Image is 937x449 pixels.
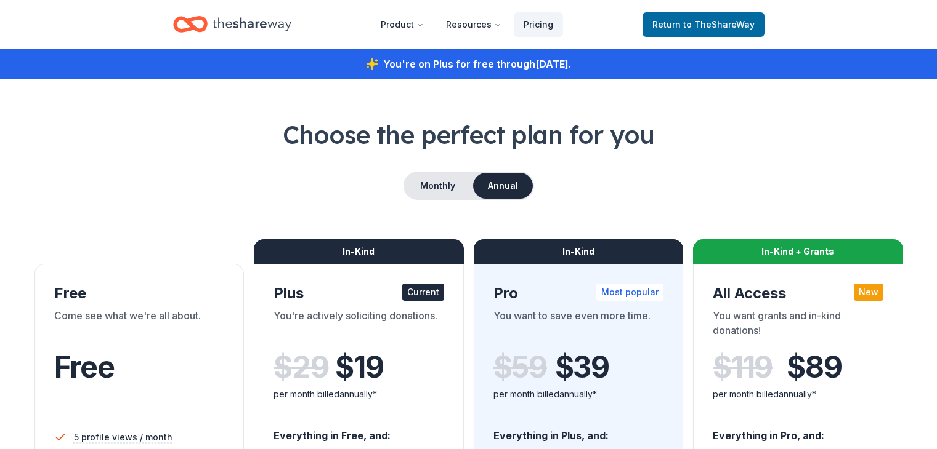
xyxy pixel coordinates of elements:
div: New [854,284,883,301]
div: per month billed annually* [493,387,664,402]
span: $ 39 [555,350,609,384]
div: In-Kind [254,239,464,264]
a: Home [173,10,291,39]
a: Returnto TheShareWay [643,12,765,37]
a: Pricing [514,12,563,37]
div: Everything in Free, and: [274,418,444,443]
div: Everything in Plus, and: [493,418,664,443]
div: Come see what we're all about. [54,308,225,343]
span: 5 profile views / month [74,430,172,445]
div: per month billed annually* [713,387,883,402]
div: Current [402,284,444,301]
nav: Main [371,10,563,39]
div: You're actively soliciting donations. [274,308,444,343]
span: to TheShareWay [683,19,755,30]
button: Monthly [405,173,471,199]
div: Free [54,284,225,303]
span: $ 19 [335,350,383,384]
span: Return [652,17,755,32]
div: In-Kind + Grants [693,239,903,264]
div: You want grants and in-kind donations! [713,308,883,343]
div: Pro [493,284,664,303]
div: All Access [713,284,883,303]
button: Product [371,12,434,37]
span: $ 89 [787,350,842,384]
div: Plus [274,284,444,303]
div: per month billed annually* [274,387,444,402]
div: Everything in Pro, and: [713,418,883,443]
div: In-Kind [474,239,684,264]
button: Resources [436,12,511,37]
h1: Choose the perfect plan for you [30,117,907,152]
div: You want to save even more time. [493,308,664,343]
button: Annual [473,173,533,199]
div: Most popular [596,284,663,301]
span: Free [54,349,115,385]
